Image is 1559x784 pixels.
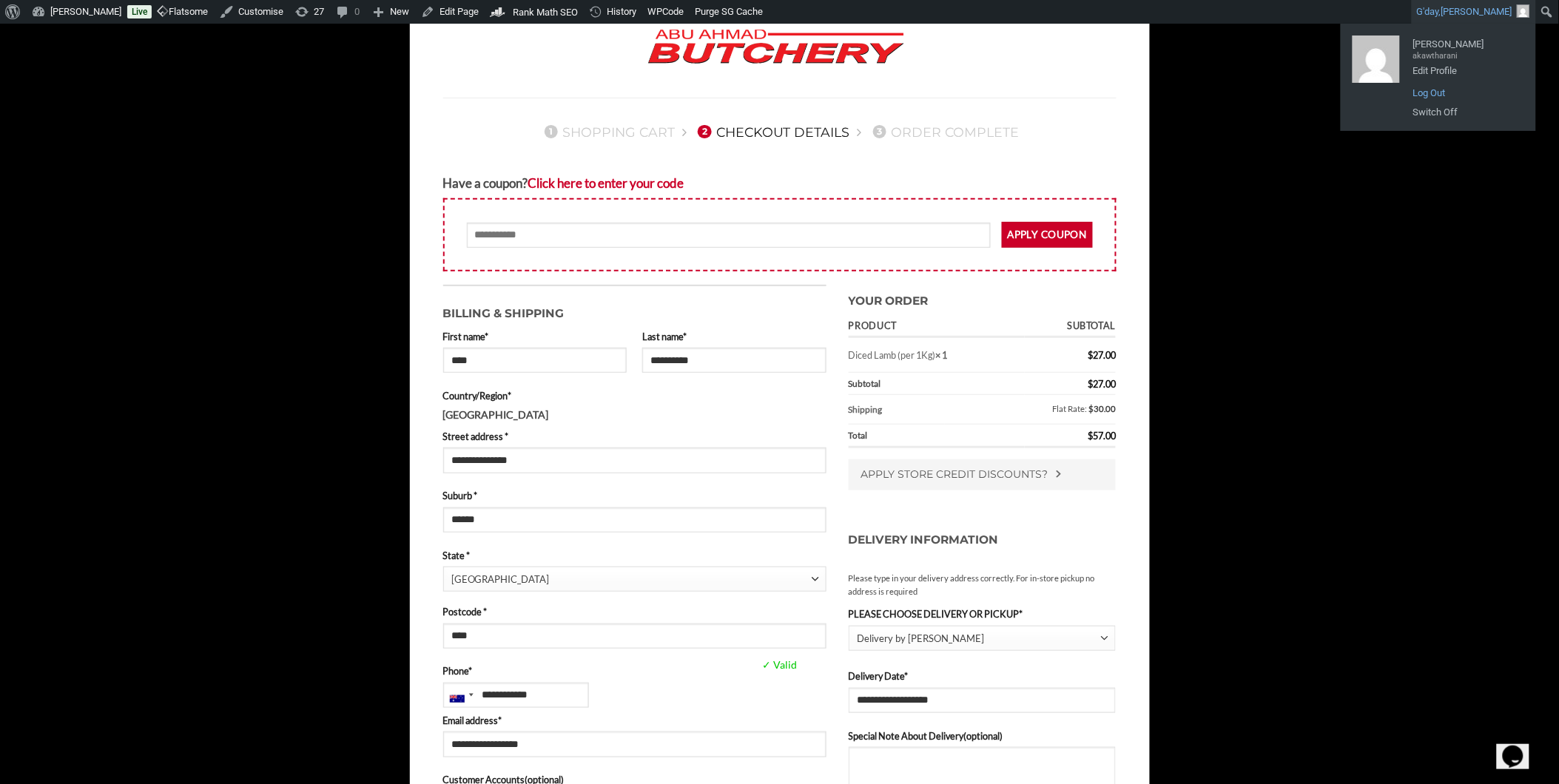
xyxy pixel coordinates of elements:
img: Abu Ahmad Butchery [636,19,917,75]
span: [PERSON_NAME] [1413,33,1517,46]
span: Apply store credit discounts? [861,467,1048,481]
th: Total [849,425,1026,448]
a: 2Checkout details [693,124,850,140]
div: Australia: +61 [444,683,478,707]
span: New South Wales [451,567,812,592]
a: Log Out [1406,84,1524,103]
label: Country/Region [443,388,826,403]
img: Avatar of Adam Kawtharani [1517,4,1530,18]
strong: × 1 [936,349,948,361]
label: PLEASE CHOOSE DELIVERY OR PICKUP [849,606,1117,621]
bdi: 27.00 [1088,378,1116,390]
th: Subtotal [849,373,1026,395]
span: Edit Profile [1413,59,1517,72]
label: Postcode [443,604,826,619]
strong: [GEOGRAPHIC_DATA] [443,408,549,421]
label: Last name [642,329,826,344]
label: Delivery Date [849,669,1117,683]
label: Special Note About Delivery [849,729,1117,743]
span: akawtharani [1413,46,1517,59]
bdi: 57.00 [1088,430,1116,442]
img: Checkout [1056,470,1062,478]
iframe: chat widget [1497,725,1544,769]
bdi: 27.00 [1088,349,1116,361]
a: 1Shopping Cart [540,124,676,140]
bdi: 30.00 [1088,404,1116,413]
a: Switch Off [1406,103,1524,122]
label: Flat Rate: [949,400,1116,419]
span: Rank Math SEO [513,7,578,18]
div: Have a coupon? [443,173,1117,193]
label: Street address [443,429,826,444]
button: Apply coupon [1002,222,1093,248]
th: Shipping [849,395,945,425]
span: Delivery by Abu Ahmad Butchery [857,626,1101,651]
label: Email address [443,713,826,728]
h3: Billing & Shipping [443,297,826,323]
th: Product [849,317,1026,338]
span: 2 [698,125,711,138]
img: Avatar of Adam Kawtharani [1353,36,1400,83]
label: First name [443,329,627,344]
a: Enter your coupon code [528,175,684,191]
h3: Delivery Information [849,516,1117,564]
nav: Checkout steps [443,112,1117,151]
th: Subtotal [1025,317,1116,338]
label: Suburb [443,488,826,503]
td: Diced Lamb (per 1Kg) [849,338,1026,373]
span: $ [1088,349,1093,361]
a: Live [127,5,152,18]
span: ✓ Valid [759,657,905,674]
label: State [443,548,826,563]
label: Phone [443,663,826,678]
ul: G'day, Adam Kawtharani [1341,24,1536,131]
span: 1 [545,125,558,138]
span: $ [1088,404,1094,413]
span: $ [1088,378,1093,390]
h3: Your order [849,285,1117,311]
span: Delivery by Abu Ahmad Butchery [849,626,1117,652]
span: [PERSON_NAME] [1441,6,1512,17]
small: Please type in your delivery address correctly. For in-store pickup no address is required [849,572,1117,598]
span: (optional) [964,730,1003,742]
span: State [443,567,826,592]
span: $ [1088,430,1093,442]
